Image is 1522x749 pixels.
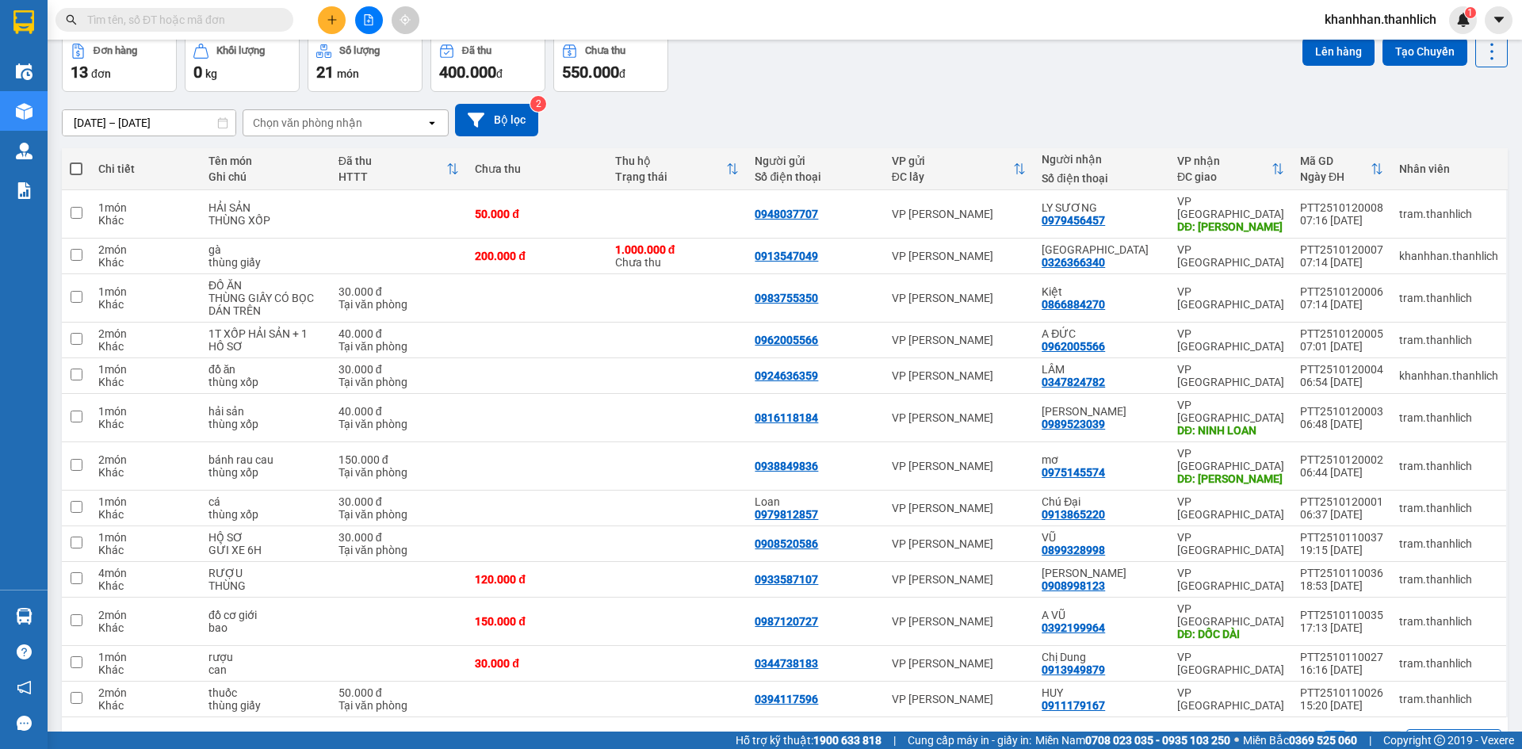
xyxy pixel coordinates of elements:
[208,651,323,663] div: rượu
[338,508,459,521] div: Tại văn phòng
[338,170,446,183] div: HTTT
[208,214,323,227] div: THÙNG XỐP
[475,573,599,586] div: 120.000 đ
[1399,460,1498,472] div: tram.thanhlich
[1042,544,1105,556] div: 0899328998
[98,531,193,544] div: 1 món
[755,508,818,521] div: 0979812857
[208,243,323,256] div: gà
[892,502,1026,514] div: VP [PERSON_NAME]
[98,376,193,388] div: Khác
[1042,621,1105,634] div: 0392199964
[208,567,323,579] div: RƯỢU
[755,693,818,705] div: 0394117596
[98,327,193,340] div: 2 món
[1300,405,1383,418] div: PTT2510120003
[1042,508,1105,521] div: 0913865220
[62,35,177,92] button: Đơn hàng13đơn
[1042,609,1161,621] div: A VŨ
[338,686,459,699] div: 50.000 đ
[208,544,323,556] div: GỬI XE 6H
[1300,686,1383,699] div: PTT2510110026
[908,732,1031,749] span: Cung cấp máy in - giấy in:
[1300,453,1383,466] div: PTT2510120002
[208,686,323,699] div: thuốc
[338,544,459,556] div: Tại văn phòng
[755,292,818,304] div: 0983755350
[1300,243,1383,256] div: PTT2510120007
[308,35,423,92] button: Số lượng21món
[755,615,818,628] div: 0987120727
[1399,693,1498,705] div: tram.thanhlich
[892,657,1026,670] div: VP [PERSON_NAME]
[66,14,77,25] span: search
[755,537,818,550] div: 0908520586
[1399,292,1498,304] div: tram.thanhlich
[338,466,459,479] div: Tại văn phòng
[426,117,438,129] svg: open
[208,376,323,388] div: thùng xốp
[392,6,419,34] button: aim
[1177,327,1284,353] div: VP [GEOGRAPHIC_DATA]
[1300,531,1383,544] div: PTT2510110037
[1177,686,1284,712] div: VP [GEOGRAPHIC_DATA]
[1042,285,1161,298] div: Kiệt
[338,363,459,376] div: 30.000 đ
[338,327,459,340] div: 40.000 đ
[1399,502,1498,514] div: tram.thanhlich
[1177,285,1284,311] div: VP [GEOGRAPHIC_DATA]
[892,334,1026,346] div: VP [PERSON_NAME]
[1399,411,1498,424] div: tram.thanhlich
[1300,285,1383,298] div: PTT2510120006
[98,579,193,592] div: Khác
[755,170,875,183] div: Số điện thoại
[208,531,323,544] div: HỒ SƠ
[1485,6,1512,34] button: caret-down
[1042,495,1161,508] div: Chú Đại
[338,285,459,298] div: 30.000 đ
[98,340,193,353] div: Khác
[1300,201,1383,214] div: PTT2510120008
[16,143,33,159] img: warehouse-icon
[1177,243,1284,269] div: VP [GEOGRAPHIC_DATA]
[98,663,193,676] div: Khác
[615,243,740,269] div: Chưa thu
[98,298,193,311] div: Khác
[98,544,193,556] div: Khác
[736,732,881,749] span: Hỗ trợ kỹ thuật:
[208,327,323,353] div: 1T XỐP HẢI SẢN + 1 HỒ SƠ
[1300,699,1383,712] div: 15:20 [DATE]
[400,14,411,25] span: aim
[439,63,496,82] span: 400.000
[1399,657,1498,670] div: tram.thanhlich
[98,243,193,256] div: 2 món
[98,466,193,479] div: Khác
[1467,7,1473,18] span: 1
[338,453,459,466] div: 150.000 đ
[1042,256,1105,269] div: 0326366340
[71,63,88,82] span: 13
[208,363,323,376] div: đồ ăn
[1399,369,1498,382] div: khanhhan.thanhlich
[208,609,323,621] div: đồ cơ giới
[91,67,111,80] span: đơn
[1300,327,1383,340] div: PTT2510120005
[208,453,323,466] div: bánh rau cau
[1042,567,1161,579] div: HẠO ANH
[755,369,818,382] div: 0924636359
[1177,170,1272,183] div: ĐC giao
[813,734,881,747] strong: 1900 633 818
[98,256,193,269] div: Khác
[1300,418,1383,430] div: 06:48 [DATE]
[755,155,875,167] div: Người gửi
[1492,13,1506,27] span: caret-down
[1085,734,1230,747] strong: 0708 023 035 - 0935 103 250
[607,148,748,190] th: Toggle SortBy
[98,453,193,466] div: 2 món
[1042,686,1161,699] div: HUY
[1177,220,1284,233] div: DĐ: ĐỨC TRỌNG
[1234,737,1239,743] span: ⚪️
[1177,651,1284,676] div: VP [GEOGRAPHIC_DATA]
[98,285,193,298] div: 1 món
[338,699,459,712] div: Tại văn phòng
